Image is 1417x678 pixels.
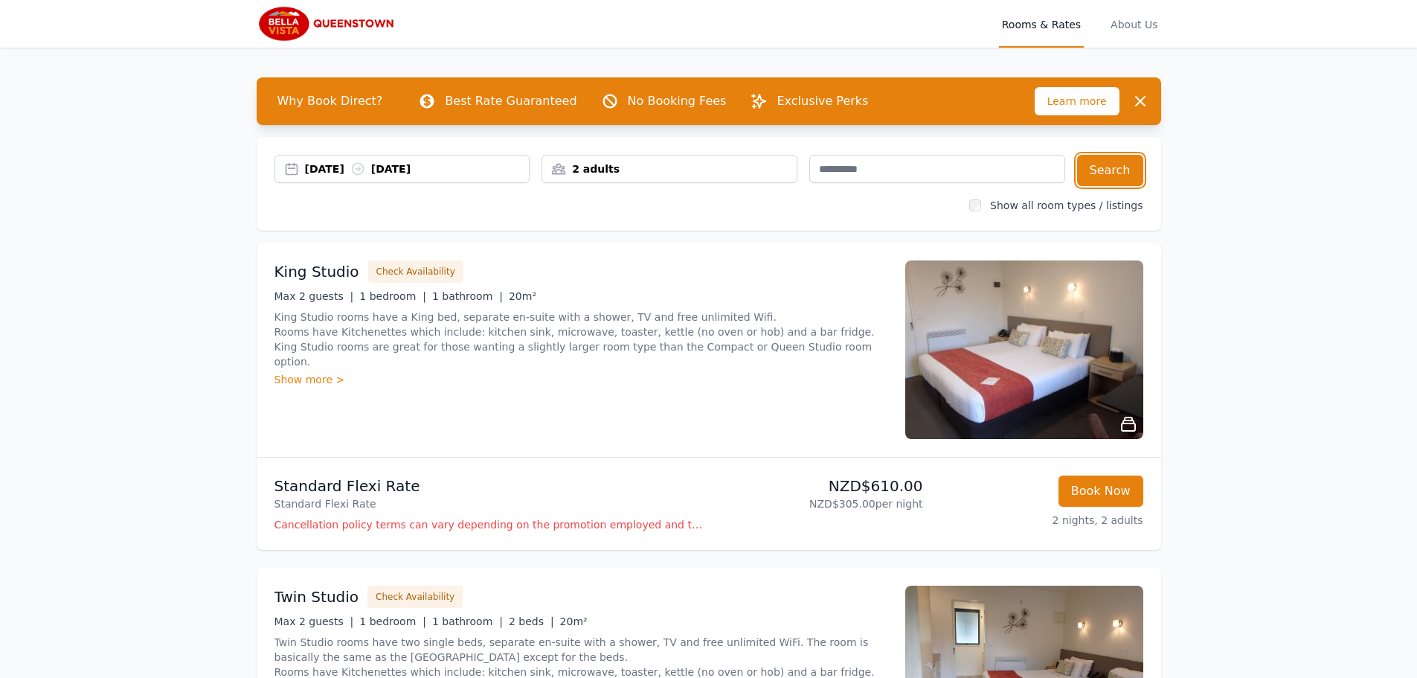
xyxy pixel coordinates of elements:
p: Best Rate Guaranteed [445,92,576,110]
button: Search [1077,155,1143,186]
label: Show all room types / listings [990,199,1143,211]
button: Check Availability [368,260,463,283]
span: 1 bathroom | [432,615,503,627]
span: Max 2 guests | [274,615,354,627]
div: 2 adults [542,161,797,176]
span: 20m² [560,615,588,627]
span: 2 beds | [509,615,554,627]
div: Show more > [274,372,887,387]
span: Learn more [1035,87,1119,115]
p: 2 nights, 2 adults [935,513,1143,528]
p: No Booking Fees [628,92,727,110]
h3: Twin Studio [274,586,359,607]
h3: King Studio [274,261,359,282]
span: 1 bedroom | [359,290,426,302]
p: Standard Flexi Rate [274,496,703,511]
p: Exclusive Perks [777,92,868,110]
p: King Studio rooms have a King bed, separate en-suite with a shower, TV and free unlimited Wifi. R... [274,310,887,369]
p: NZD$610.00 [715,476,923,496]
p: Cancellation policy terms can vary depending on the promotion employed and the time of stay of th... [274,517,703,532]
span: Why Book Direct? [266,86,395,116]
div: [DATE] [DATE] [305,161,530,176]
p: NZD$305.00 per night [715,496,923,511]
span: Max 2 guests | [274,290,354,302]
span: 1 bedroom | [359,615,426,627]
button: Book Now [1058,476,1143,507]
span: 20m² [509,290,536,302]
img: Bella Vista Queenstown [257,6,399,42]
span: 1 bathroom | [432,290,503,302]
p: Standard Flexi Rate [274,476,703,496]
button: Check Availability [367,586,463,608]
